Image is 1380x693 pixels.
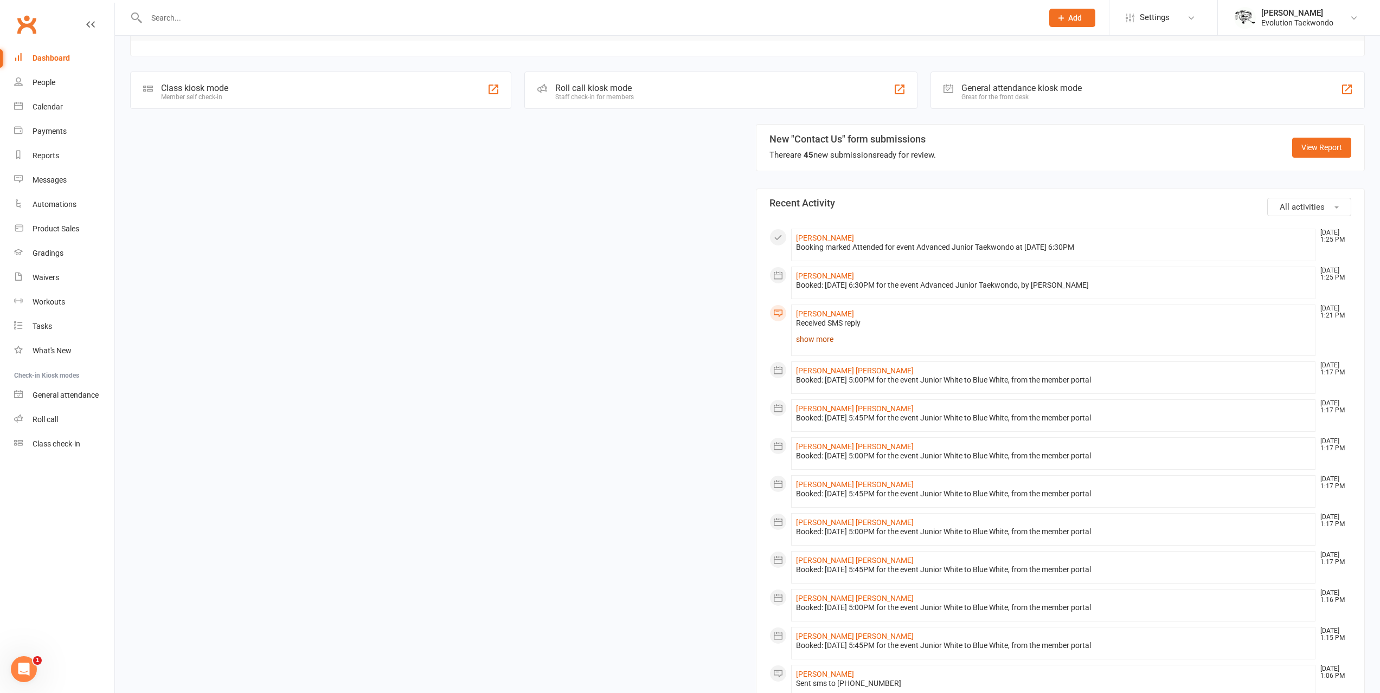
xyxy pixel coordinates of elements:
[796,556,914,565] a: [PERSON_NAME] [PERSON_NAME]
[1140,5,1170,30] span: Settings
[33,439,80,448] div: Class check-in
[33,78,55,87] div: People
[14,192,114,217] a: Automations
[33,273,59,282] div: Waivers
[14,407,114,432] a: Roll call
[1315,229,1351,243] time: [DATE] 1:25 PM
[1315,552,1351,566] time: [DATE] 1:17 PM
[1315,267,1351,281] time: [DATE] 1:25 PM
[796,375,1311,385] div: Booked: [DATE] 5:00PM for the event Junior White to Blue White, from the member portal
[769,198,1352,209] h3: Recent Activity
[1261,8,1333,18] div: [PERSON_NAME]
[796,271,854,280] a: [PERSON_NAME]
[796,489,1311,498] div: Booked: [DATE] 5:45PM for the event Junior White to Blue White, from the member portal
[796,309,854,318] a: [PERSON_NAME]
[555,83,634,93] div: Roll call kiosk mode
[14,383,114,407] a: General attendance kiosk mode
[796,670,854,678] a: [PERSON_NAME]
[796,480,914,489] a: [PERSON_NAME] [PERSON_NAME]
[14,217,114,241] a: Product Sales
[1315,476,1351,490] time: [DATE] 1:17 PM
[14,144,114,168] a: Reports
[796,451,1311,461] div: Booked: [DATE] 5:00PM for the event Junior White to Blue White, from the member portal
[14,290,114,314] a: Workouts
[796,594,914,603] a: [PERSON_NAME] [PERSON_NAME]
[796,565,1311,574] div: Booked: [DATE] 5:45PM for the event Junior White to Blue White, from the member portal
[769,134,936,145] h3: New "Contact Us" form submissions
[14,314,114,339] a: Tasks
[961,83,1082,93] div: General attendance kiosk mode
[14,339,114,363] a: What's New
[14,119,114,144] a: Payments
[1315,627,1351,642] time: [DATE] 1:15 PM
[1315,514,1351,528] time: [DATE] 1:17 PM
[14,432,114,456] a: Class kiosk mode
[14,168,114,192] a: Messages
[796,366,914,375] a: [PERSON_NAME] [PERSON_NAME]
[161,83,228,93] div: Class kiosk mode
[33,176,67,184] div: Messages
[1315,665,1351,679] time: [DATE] 1:06 PM
[1292,138,1351,157] a: View Report
[1068,14,1082,22] span: Add
[33,656,42,665] span: 1
[796,319,1311,328] div: Received SMS reply
[33,322,52,331] div: Tasks
[796,641,1311,650] div: Booked: [DATE] 5:45PM for the event Junior White to Blue White, from the member portal
[33,200,76,209] div: Automations
[796,243,1311,252] div: Booking marked Attended for event Advanced Junior Taekwondo at [DATE] 6:30PM
[143,10,1035,25] input: Search...
[1315,362,1351,376] time: [DATE] 1:17 PM
[33,297,65,306] div: Workouts
[961,93,1082,101] div: Great for the front desk
[796,442,914,451] a: [PERSON_NAME] [PERSON_NAME]
[804,150,813,160] strong: 45
[13,11,40,38] a: Clubworx
[796,518,914,527] a: [PERSON_NAME] [PERSON_NAME]
[1315,305,1351,319] time: [DATE] 1:21 PM
[14,241,114,265] a: Gradings
[796,332,1311,347] a: show more
[14,70,114,95] a: People
[161,93,228,101] div: Member self check-in
[1267,198,1351,216] button: All activities
[33,391,99,399] div: General attendance
[796,679,901,688] span: Sent sms to [PHONE_NUMBER]
[33,127,67,135] div: Payments
[796,632,914,640] a: [PERSON_NAME] [PERSON_NAME]
[1261,18,1333,28] div: Evolution Taekwondo
[796,413,1311,423] div: Booked: [DATE] 5:45PM for the event Junior White to Blue White, from the member portal
[33,102,63,111] div: Calendar
[33,54,70,62] div: Dashboard
[33,151,59,160] div: Reports
[1315,590,1351,604] time: [DATE] 1:16 PM
[14,46,114,70] a: Dashboard
[796,404,914,413] a: [PERSON_NAME] [PERSON_NAME]
[1315,438,1351,452] time: [DATE] 1:17 PM
[33,224,79,233] div: Product Sales
[1049,9,1095,27] button: Add
[1280,202,1325,212] span: All activities
[1315,400,1351,414] time: [DATE] 1:17 PM
[33,415,58,424] div: Roll call
[796,234,854,242] a: [PERSON_NAME]
[796,603,1311,612] div: Booked: [DATE] 5:00PM for the event Junior White to Blue White, from the member portal
[796,281,1311,290] div: Booked: [DATE] 6:30PM for the event Advanced Junior Taekwondo, by [PERSON_NAME]
[796,527,1311,536] div: Booked: [DATE] 5:00PM for the event Junior White to Blue White, from the member portal
[769,148,936,161] div: There are new submissions ready for review.
[33,249,63,257] div: Gradings
[14,95,114,119] a: Calendar
[555,93,634,101] div: Staff check-in for members
[14,265,114,290] a: Waivers
[11,656,37,682] iframe: Intercom live chat
[1234,7,1256,29] img: thumb_image1604702925.png
[33,346,72,355] div: What's New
